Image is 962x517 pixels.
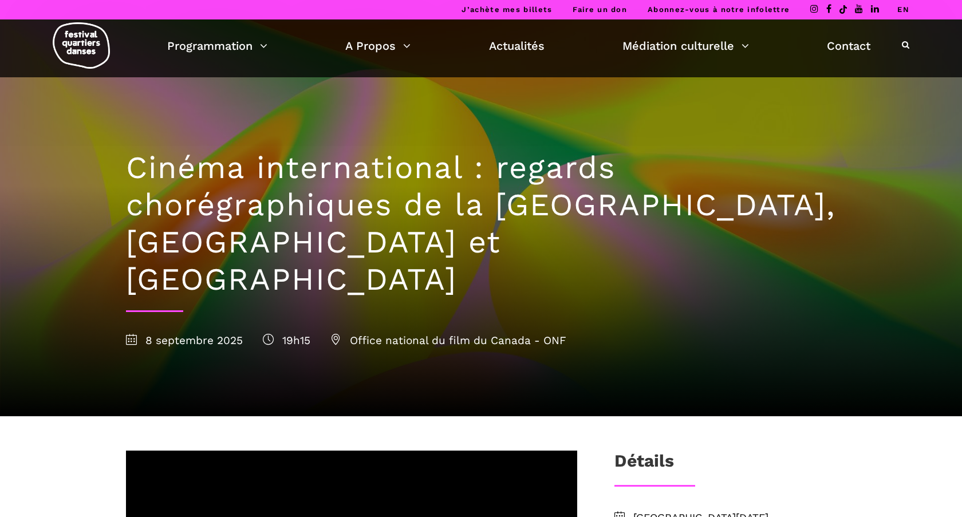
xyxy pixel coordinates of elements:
a: J’achète mes billets [462,5,552,14]
a: Actualités [489,36,545,56]
a: Abonnez-vous à notre infolettre [648,5,790,14]
h1: Cinéma international : regards chorégraphiques de la [GEOGRAPHIC_DATA], [GEOGRAPHIC_DATA] et [GEO... [126,149,836,298]
h3: Détails [614,451,674,479]
span: 19h15 [263,334,310,347]
span: Office national du film du Canada - ONF [330,334,566,347]
a: Faire un don [573,5,627,14]
a: Médiation culturelle [622,36,749,56]
a: Programmation [167,36,267,56]
a: Contact [827,36,870,56]
img: logo-fqd-med [53,22,110,69]
a: EN [897,5,909,14]
span: 8 septembre 2025 [126,334,243,347]
a: A Propos [345,36,411,56]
